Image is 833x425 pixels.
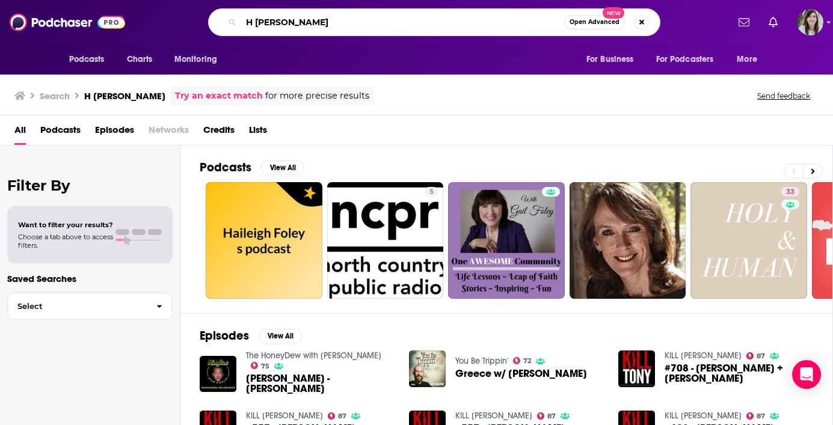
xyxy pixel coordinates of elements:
a: KILL TONY [665,411,742,421]
span: Logged in as devinandrade [797,9,823,35]
a: Charts [119,48,160,71]
a: 33 [781,187,799,197]
a: KILL TONY [665,350,742,361]
button: Open AdvancedNew [564,15,625,29]
a: You Be Trippin' [455,356,508,366]
a: #708 - H. FOLEY + KEVIN RYAN [665,363,813,384]
span: 87 [338,414,346,419]
a: 33 [690,182,807,299]
div: Search podcasts, credits, & more... [208,8,660,36]
a: 5 [425,187,438,197]
a: KILL TONY [246,411,323,421]
span: 33 [786,186,795,198]
a: 75 [251,362,270,369]
span: Select [8,302,147,310]
a: EpisodesView All [200,328,302,343]
a: 87 [746,412,766,420]
input: Search podcasts, credits, & more... [241,13,564,32]
button: open menu [61,48,120,71]
a: All [14,120,26,145]
p: Saved Searches [7,273,173,284]
h2: Episodes [200,328,249,343]
span: For Business [586,51,634,68]
span: for more precise results [265,89,369,103]
div: Open Intercom Messenger [792,360,821,389]
span: 72 [523,358,531,364]
a: 87 [537,412,556,420]
span: Charts [127,51,153,68]
a: Show notifications dropdown [764,12,782,32]
span: Choose a tab above to access filters. [18,233,113,249]
a: Podcasts [40,120,81,145]
button: open menu [166,48,233,71]
span: Greece w/ [PERSON_NAME] [455,368,587,379]
span: For Podcasters [656,51,714,68]
a: Try an exact match [175,89,263,103]
a: H. Foley - H. Dew [246,373,395,394]
img: Podchaser - Follow, Share and Rate Podcasts [10,11,125,34]
button: open menu [728,48,772,71]
span: New [603,7,624,19]
button: Select [7,293,173,320]
span: 87 [547,414,556,419]
button: View All [261,161,304,175]
span: 87 [757,353,765,359]
a: Lists [249,120,267,145]
button: Send feedback [754,91,814,101]
span: Open Advanced [570,19,619,25]
button: View All [259,329,302,343]
h3: Search [40,90,70,102]
a: Episodes [95,120,134,145]
h2: Filter By [7,177,173,194]
span: Networks [149,120,189,145]
a: 87 [328,412,347,420]
span: Podcasts [69,51,105,68]
span: 5 [429,186,434,198]
span: 87 [757,414,765,419]
a: 87 [746,352,766,359]
span: [PERSON_NAME] - [PERSON_NAME] [246,373,395,394]
h2: Podcasts [200,160,251,175]
button: Show profile menu [797,9,823,35]
a: KILL TONY [455,411,532,421]
a: The HoneyDew with Ryan Sickler [246,350,381,361]
img: H. Foley - H. Dew [200,356,236,393]
a: PodcastsView All [200,160,304,175]
span: 75 [261,364,269,369]
a: Credits [203,120,235,145]
span: Monitoring [174,51,217,68]
img: #708 - H. FOLEY + KEVIN RYAN [618,350,655,387]
span: #708 - [PERSON_NAME] + [PERSON_NAME] [665,363,813,384]
span: Want to filter your results? [18,221,113,229]
a: 5 [327,182,444,299]
h3: H [PERSON_NAME] [84,90,165,102]
img: User Profile [797,9,823,35]
a: Greece w/ H. Foley [455,368,587,379]
span: More [737,51,757,68]
a: 72 [513,357,532,364]
a: Show notifications dropdown [734,12,754,32]
img: Greece w/ H. Foley [409,350,446,387]
button: open menu [648,48,731,71]
button: open menu [578,48,649,71]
